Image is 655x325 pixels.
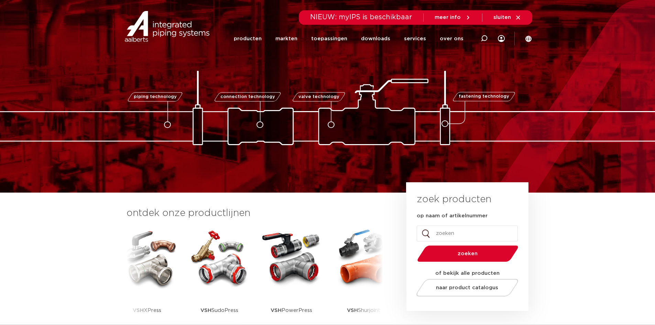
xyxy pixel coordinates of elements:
[459,95,509,99] span: fastening technology
[347,308,358,313] strong: VSH
[436,285,498,290] span: naar product catalogus
[234,25,463,53] nav: Menu
[435,15,461,20] span: meer info
[310,14,412,21] span: NIEUW: myIPS is beschikbaar
[220,95,275,99] span: connection technology
[435,271,500,276] strong: of bekijk alle producten
[361,25,390,53] a: downloads
[134,95,177,99] span: piping technology
[234,25,262,53] a: producten
[417,226,518,241] input: zoeken
[493,15,511,20] span: sluiten
[404,25,426,53] a: services
[493,14,521,21] a: sluiten
[440,25,463,53] a: over ons
[435,14,471,21] a: meer info
[275,25,297,53] a: markten
[498,25,505,53] div: my IPS
[271,308,282,313] strong: VSH
[311,25,347,53] a: toepassingen
[417,193,491,206] h3: zoek producten
[200,308,211,313] strong: VSH
[298,95,339,99] span: valve technology
[414,245,521,262] button: zoeken
[414,279,520,296] a: naar product catalogus
[417,213,488,219] label: op naam of artikelnummer
[435,251,501,256] span: zoeken
[133,308,144,313] strong: VSH
[127,206,383,220] h3: ontdek onze productlijnen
